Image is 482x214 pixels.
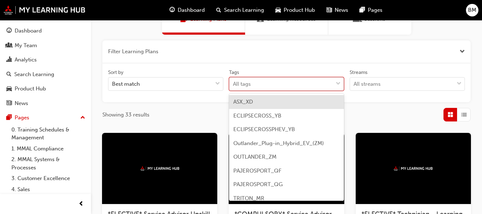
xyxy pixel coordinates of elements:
[326,6,332,15] span: news-icon
[224,6,264,14] span: Search Learning
[461,111,467,119] span: List
[3,39,88,52] a: My Team
[164,3,210,18] a: guage-iconDashboard
[178,6,205,14] span: Dashboard
[80,113,85,123] span: up-icon
[6,115,12,121] span: pages-icon
[15,114,29,122] div: Pages
[3,111,88,124] button: Pages
[233,126,295,133] span: ECLIPSECROSSPHEV_YB
[102,111,149,119] span: Showing 33 results
[233,80,251,88] div: All tags
[6,28,12,34] span: guage-icon
[3,53,88,66] a: Analytics
[108,69,123,76] div: Sort by
[233,181,283,188] span: PAJEROSPORT_QG
[229,69,344,91] label: tagOptions
[9,184,88,195] a: 4. Sales
[3,82,88,95] a: Product Hub
[3,23,88,111] button: DashboardMy TeamAnalyticsSearch LearningProduct HubNews
[78,200,84,209] span: prev-icon
[257,15,264,23] span: Learning Resources
[112,80,140,88] div: Best match
[15,56,37,64] div: Analytics
[466,4,478,16] button: BM
[6,71,11,78] span: search-icon
[14,70,54,79] div: Search Learning
[3,68,88,81] a: Search Learning
[9,124,88,143] a: 0. Training Schedules & Management
[368,6,382,14] span: Pages
[9,143,88,154] a: 1. MMAL Compliance
[215,79,220,89] span: down-icon
[284,6,315,14] span: Product Hub
[394,166,433,171] img: mmal
[335,6,348,14] span: News
[233,99,253,105] span: ASX_XD
[275,6,281,15] span: car-icon
[15,85,46,93] div: Product Hub
[460,48,465,56] button: Close the filter
[354,3,388,18] a: pages-iconPages
[229,69,239,76] div: Tags
[210,3,270,18] a: search-iconSearch Learning
[6,100,12,107] span: news-icon
[169,6,175,15] span: guage-icon
[9,173,88,184] a: 3. Customer Excellence
[6,43,12,49] span: people-icon
[233,195,264,201] span: TRITON_MR
[6,86,12,92] span: car-icon
[360,6,365,15] span: pages-icon
[9,154,88,173] a: 2. MMAL Systems & Processes
[336,79,341,89] span: down-icon
[233,168,281,174] span: PAJEROSPORT_QF
[15,41,37,50] div: My Team
[457,79,462,89] span: down-icon
[448,111,453,119] span: Grid
[270,3,321,18] a: car-iconProduct Hub
[233,113,281,119] span: ECLIPSECROSS_YB
[468,6,476,14] span: BM
[4,5,86,15] img: mmal
[180,15,187,23] span: Learning Plans
[216,6,221,15] span: search-icon
[140,166,179,171] img: mmal
[15,27,42,35] div: Dashboard
[350,69,367,76] div: Streams
[3,24,88,38] a: Dashboard
[3,97,88,110] a: News
[233,154,276,160] span: OUTLANDER_ZM
[15,99,28,108] div: News
[6,57,12,63] span: chart-icon
[354,80,381,88] div: All streams
[354,15,361,23] span: Sessions
[233,140,324,146] span: Outlander_Plug-in_Hybrid_EV_(ZM)
[321,3,354,18] a: news-iconNews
